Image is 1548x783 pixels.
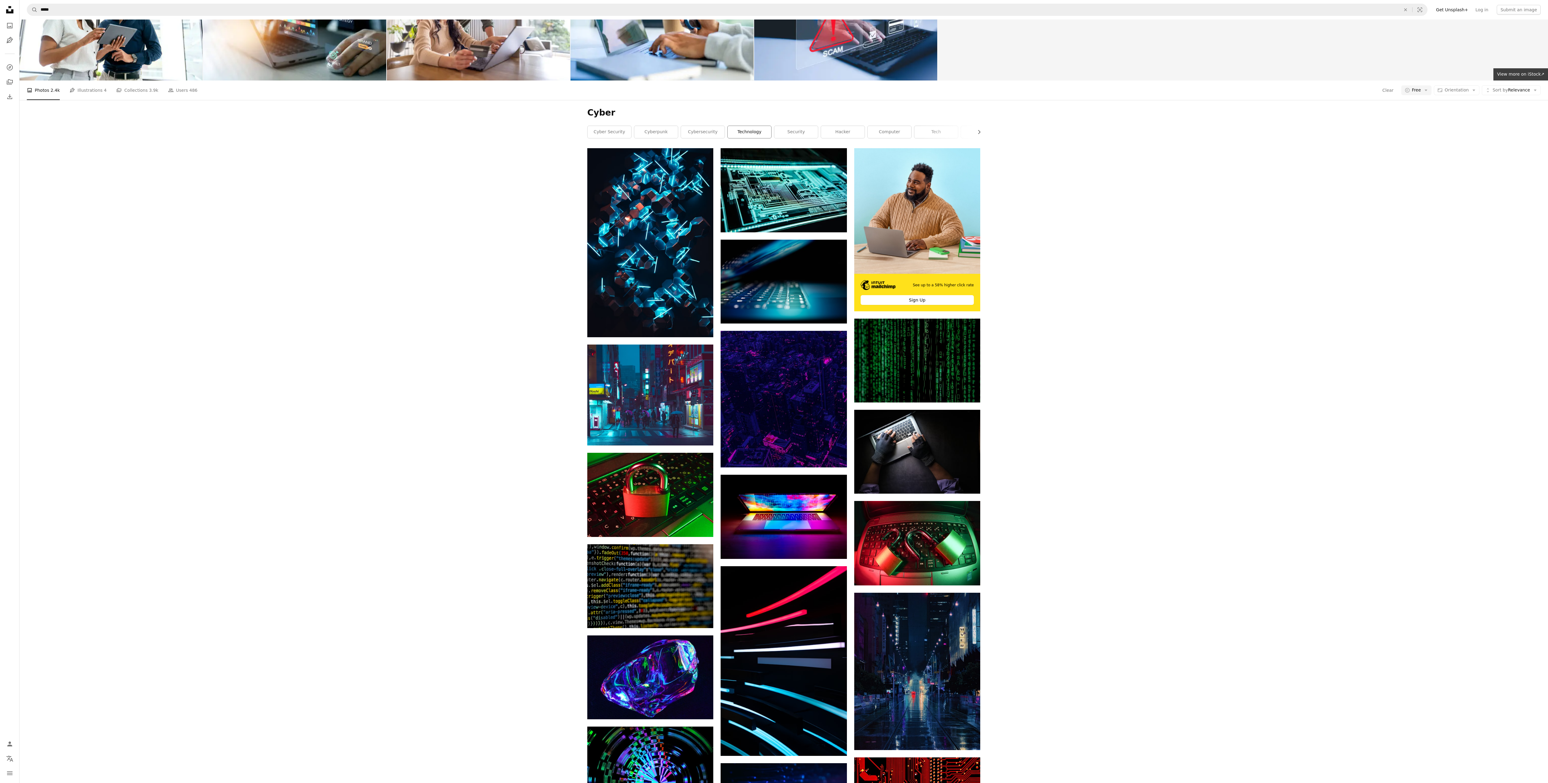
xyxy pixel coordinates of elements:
[1401,85,1432,95] button: Free
[861,295,974,305] div: Sign Up
[1432,5,1472,15] a: Get Unsplash+
[681,126,725,138] a: cybersecurity
[634,126,678,138] a: cyberpunk
[1382,85,1394,95] button: Clear
[587,635,713,719] img: blue and purple glass container
[721,396,847,402] a: an aerial view of a city at night
[1399,4,1412,16] button: Clear
[587,453,713,537] img: red padlock on black computer keyboard
[721,279,847,284] a: closeup photo of turned-on blue and white laptop computer
[27,4,38,16] button: Search Unsplash
[721,331,847,467] img: an aerial view of a city at night
[27,4,1427,16] form: Find visuals sitewide
[4,753,16,765] button: Language
[588,126,631,138] a: cyber security
[1472,5,1492,15] a: Log in
[721,240,847,324] img: closeup photo of turned-on blue and white laptop computer
[854,449,980,454] a: person in black long sleeve shirt using macbook pro
[974,126,980,138] button: scroll list to the right
[774,126,818,138] a: security
[4,61,16,73] a: Explore
[1492,88,1508,92] span: Sort by
[4,34,16,46] a: Illustrations
[854,148,980,274] img: file-1722962830841-dea897b5811bimage
[854,501,980,585] img: black and red steering wheel
[861,280,896,290] img: file-1690386555781-336d1949dad1image
[189,87,198,94] span: 486
[70,80,106,100] a: Illustrations 4
[149,87,158,94] span: 3.9k
[587,544,713,628] img: yellow and blue data code displayed on screen
[721,475,847,559] img: macbook pro turned on displaying music
[721,566,847,756] img: black and red light illustration
[1445,88,1469,92] span: Orientation
[914,126,958,138] a: tech
[728,126,771,138] a: technology
[868,126,911,138] a: computer
[721,148,847,232] img: teal LED panel
[1413,4,1427,16] button: Visual search
[587,492,713,497] a: red padlock on black computer keyboard
[587,392,713,398] a: people walking on pedestrian lane during night time
[104,87,107,94] span: 4
[961,126,1005,138] a: digital
[4,20,16,32] a: Photos
[168,80,197,100] a: Users 486
[854,593,980,750] img: empty road surrounded buildings
[821,126,865,138] a: hacker
[4,767,16,779] button: Menu
[1492,87,1530,93] span: Relevance
[587,769,713,774] a: black and white round illustration
[587,583,713,589] a: yellow and blue data code displayed on screen
[4,76,16,88] a: Collections
[721,658,847,664] a: black and red light illustration
[587,240,713,245] a: blue and white abstract art
[913,283,974,288] span: See up to a 58% higher click rate
[854,540,980,546] a: black and red steering wheel
[4,738,16,750] a: Log in / Sign up
[854,358,980,363] a: Matrix movie still
[1482,85,1541,95] button: Sort byRelevance
[1497,5,1541,15] button: Submit an image
[1434,85,1479,95] button: Orientation
[587,345,713,445] img: people walking on pedestrian lane during night time
[587,148,713,337] img: blue and white abstract art
[587,107,980,118] h1: Cyber
[854,410,980,494] img: person in black long sleeve shirt using macbook pro
[721,514,847,520] a: macbook pro turned on displaying music
[1412,87,1421,93] span: Free
[4,91,16,103] a: Download History
[854,148,980,311] a: See up to a 58% higher click rateSign Up
[854,668,980,674] a: empty road surrounded buildings
[1493,68,1548,80] a: View more on iStock↗
[4,4,16,17] a: Home — Unsplash
[587,674,713,680] a: blue and purple glass container
[116,80,158,100] a: Collections 3.9k
[854,319,980,402] img: Matrix movie still
[721,188,847,193] a: teal LED panel
[1497,72,1544,77] span: View more on iStock ↗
